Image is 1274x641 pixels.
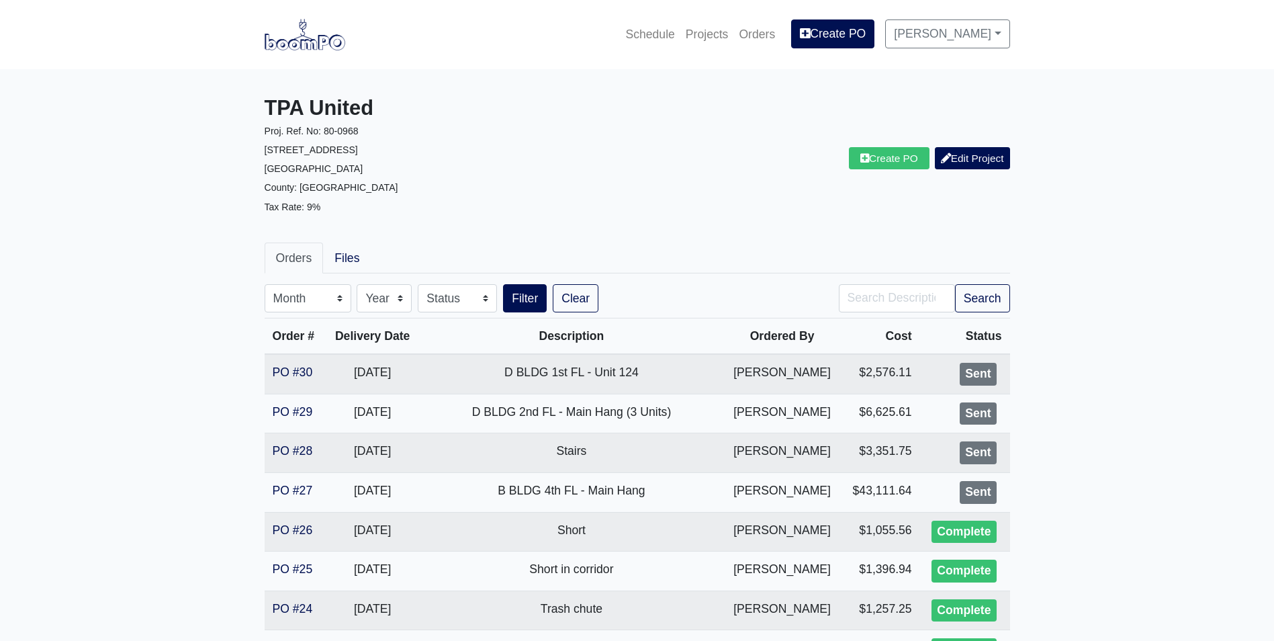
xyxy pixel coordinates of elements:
[841,433,920,473] td: $3,351.75
[553,284,598,312] a: Clear
[420,472,723,512] td: B BLDG 4th FL - Main Hang
[420,354,723,394] td: D BLDG 1st FL - Unit 124
[841,394,920,433] td: $6,625.61
[265,202,321,212] small: Tax Rate: 9%
[420,552,723,591] td: Short in corridor
[273,484,313,497] a: PO #27
[273,366,313,379] a: PO #30
[325,433,420,473] td: [DATE]
[723,552,841,591] td: [PERSON_NAME]
[273,444,313,458] a: PO #28
[931,560,996,583] div: Complete
[841,354,920,394] td: $2,576.11
[325,318,420,355] th: Delivery Date
[841,591,920,630] td: $1,257.25
[273,562,313,576] a: PO #25
[841,552,920,591] td: $1,396.94
[841,512,920,552] td: $1,055.56
[265,163,363,174] small: [GEOGRAPHIC_DATA]
[723,394,841,433] td: [PERSON_NAME]
[931,599,996,622] div: Complete
[620,19,680,49] a: Schedule
[265,243,324,273] a: Orders
[723,354,841,394] td: [PERSON_NAME]
[265,144,358,155] small: [STREET_ADDRESS]
[265,182,398,193] small: County: [GEOGRAPHIC_DATA]
[325,591,420,630] td: [DATE]
[680,19,734,49] a: Projects
[323,243,371,273] a: Files
[325,354,420,394] td: [DATE]
[931,521,996,544] div: Complete
[791,19,874,48] a: Create PO
[420,394,723,433] td: D BLDG 2nd FL - Main Hang (3 Units)
[503,284,547,312] button: Filter
[885,19,1009,48] a: [PERSON_NAME]
[325,552,420,591] td: [DATE]
[955,284,1010,312] button: Search
[723,433,841,473] td: [PERSON_NAME]
[733,19,780,49] a: Orders
[723,512,841,552] td: [PERSON_NAME]
[920,318,1010,355] th: Status
[723,318,841,355] th: Ordered By
[420,591,723,630] td: Trash chute
[723,472,841,512] td: [PERSON_NAME]
[420,512,723,552] td: Short
[723,591,841,630] td: [PERSON_NAME]
[841,472,920,512] td: $43,111.64
[273,405,313,419] a: PO #29
[960,441,996,464] div: Sent
[960,402,996,425] div: Sent
[265,96,627,121] h3: TPA United
[325,394,420,433] td: [DATE]
[849,147,929,169] a: Create PO
[325,472,420,512] td: [DATE]
[420,318,723,355] th: Description
[265,126,359,136] small: Proj. Ref. No: 80-0968
[420,433,723,473] td: Stairs
[935,147,1010,169] a: Edit Project
[265,318,325,355] th: Order #
[273,523,313,537] a: PO #26
[841,318,920,355] th: Cost
[325,512,420,552] td: [DATE]
[960,363,996,386] div: Sent
[273,602,313,615] a: PO #24
[839,284,955,312] input: Search
[960,481,996,504] div: Sent
[265,19,345,50] img: boomPO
